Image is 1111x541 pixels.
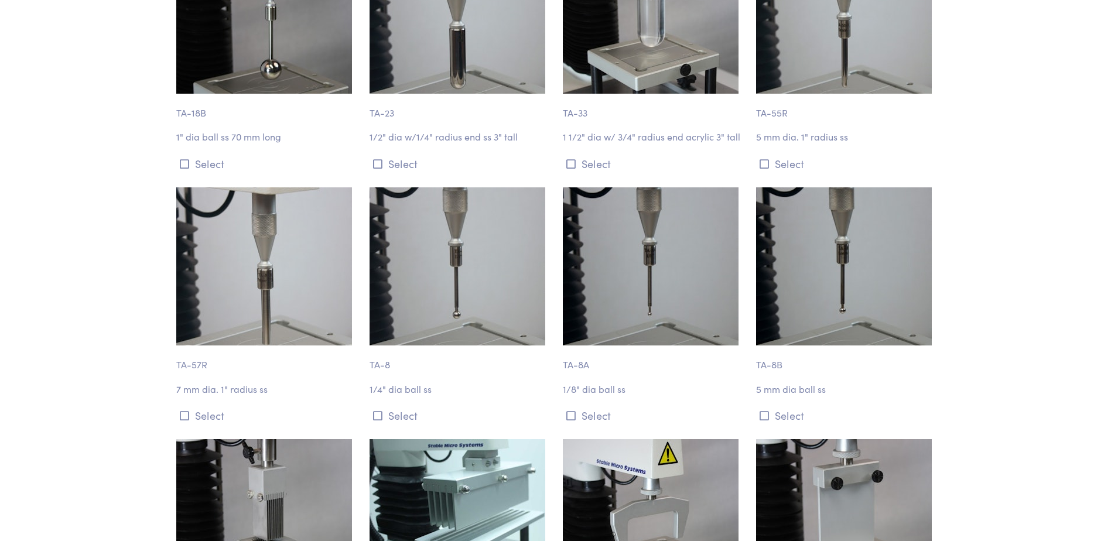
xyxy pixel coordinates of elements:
[563,406,742,425] button: Select
[563,154,742,173] button: Select
[563,187,739,345] img: rounded_ta-8a_eigth-inch-ball_2.jpg
[176,382,355,397] p: 7 mm dia. 1" radius ss
[756,382,935,397] p: 5 mm dia ball ss
[176,94,355,121] p: TA-18B
[563,382,742,397] p: 1/8" dia ball ss
[176,187,352,345] img: puncture_ta-57r_7mm_4.jpg
[176,154,355,173] button: Select
[756,154,935,173] button: Select
[370,382,549,397] p: 1/4" dia ball ss
[756,187,932,345] img: rounded_ta-8b_5mm-ball_2.jpg
[176,129,355,145] p: 1" dia ball ss 70 mm long
[370,94,549,121] p: TA-23
[176,345,355,372] p: TA-57R
[756,129,935,145] p: 5 mm dia. 1" radius ss
[370,345,549,372] p: TA-8
[370,406,549,425] button: Select
[370,129,549,145] p: 1/2" dia w/1/4" radius end ss 3" tall
[176,406,355,425] button: Select
[370,187,545,345] img: rounded_ta-8_quarter-inch-ball_3.jpg
[563,129,742,145] p: 1 1/2" dia w/ 3/4" radius end acrylic 3" tall
[756,94,935,121] p: TA-55R
[563,94,742,121] p: TA-33
[756,345,935,372] p: TA-8B
[370,154,549,173] button: Select
[563,345,742,372] p: TA-8A
[756,406,935,425] button: Select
